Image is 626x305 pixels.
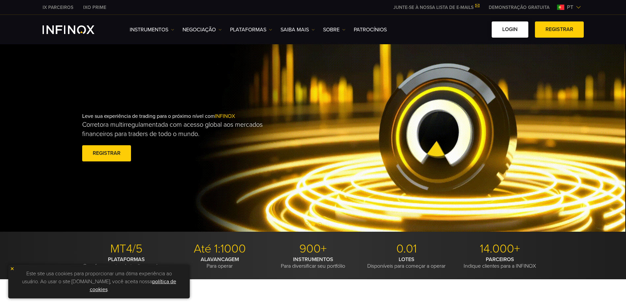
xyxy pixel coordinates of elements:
img: yellow close icon [10,266,15,271]
p: 14.000+ [456,242,544,256]
p: Corretora multirregulamentada com acesso global aos mercados financeiros para traders de todo o m... [82,120,278,139]
p: 0.01 [362,242,451,256]
a: INFINOX [38,4,78,11]
p: Para diversificar seu portfólio [269,256,357,269]
strong: ALAVANCAGEM [201,256,239,263]
span: Go to slide 2 [311,222,315,226]
a: Registrar [535,21,584,38]
a: NEGOCIAÇÃO [182,26,222,34]
a: Login [492,21,528,38]
a: INFINOX Logo [43,25,110,34]
a: Patrocínios [354,26,387,34]
p: Indique clientes para a INFINOX [456,256,544,269]
p: Para operar [176,256,264,269]
p: MT4/5 [82,242,171,256]
p: 900+ [269,242,357,256]
span: INFINOX [215,113,235,119]
p: Este site usa cookies para proporcionar uma ótima experiência ao usuário. Ao usar o site [DOMAIN_... [12,268,186,295]
a: INFINOX MENU [484,4,554,11]
a: Instrumentos [130,26,174,34]
p: Disponíveis para começar a operar [362,256,451,269]
strong: PLATAFORMAS [108,256,145,263]
strong: INSTRUMENTOS [293,256,333,263]
a: INFINOX [78,4,111,11]
a: SOBRE [323,26,346,34]
span: Go to slide 1 [305,222,309,226]
a: Saiba mais [280,26,315,34]
a: Registrar [82,145,131,161]
strong: LOTES [399,256,414,263]
a: JUNTE-SE À NOSSA LISTA DE E-MAILS [388,5,484,10]
a: PLATAFORMAS [230,26,272,34]
p: Com ferramentas de trading modernas [82,256,171,269]
span: Go to slide 3 [318,222,322,226]
div: Leve sua experiência de trading para o próximo nível com [82,102,327,174]
strong: PARCEIROS [486,256,514,263]
span: pt [564,3,576,11]
p: Até 1:1000 [176,242,264,256]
